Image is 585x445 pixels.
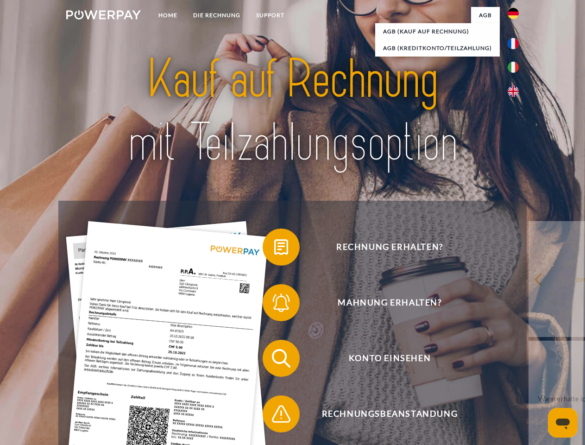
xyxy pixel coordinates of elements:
img: title-powerpay_de.svg [88,44,497,178]
button: Mahnung erhalten? [263,284,503,321]
button: Rechnungsbeanstandung [263,395,503,432]
button: Rechnung erhalten? [263,229,503,266]
a: AGB (Kauf auf Rechnung) [375,23,500,40]
img: qb_warning.svg [270,402,293,426]
span: Rechnung erhalten? [276,229,503,266]
img: qb_bell.svg [270,291,293,314]
img: fr [508,38,519,49]
span: Mahnung erhalten? [276,284,503,321]
button: Konto einsehen [263,340,503,377]
a: Home [151,7,185,24]
img: de [508,8,519,19]
iframe: Schaltfläche zum Öffnen des Messaging-Fensters [548,408,578,438]
img: qb_search.svg [270,347,293,370]
a: SUPPORT [248,7,292,24]
a: agb [471,7,500,24]
img: it [508,62,519,73]
span: Konto einsehen [276,340,503,377]
span: Rechnungsbeanstandung [276,395,503,432]
a: AGB (Kreditkonto/Teilzahlung) [375,40,500,57]
img: en [508,86,519,97]
a: DIE RECHNUNG [185,7,248,24]
img: qb_bill.svg [270,235,293,259]
img: logo-powerpay-white.svg [66,10,141,19]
